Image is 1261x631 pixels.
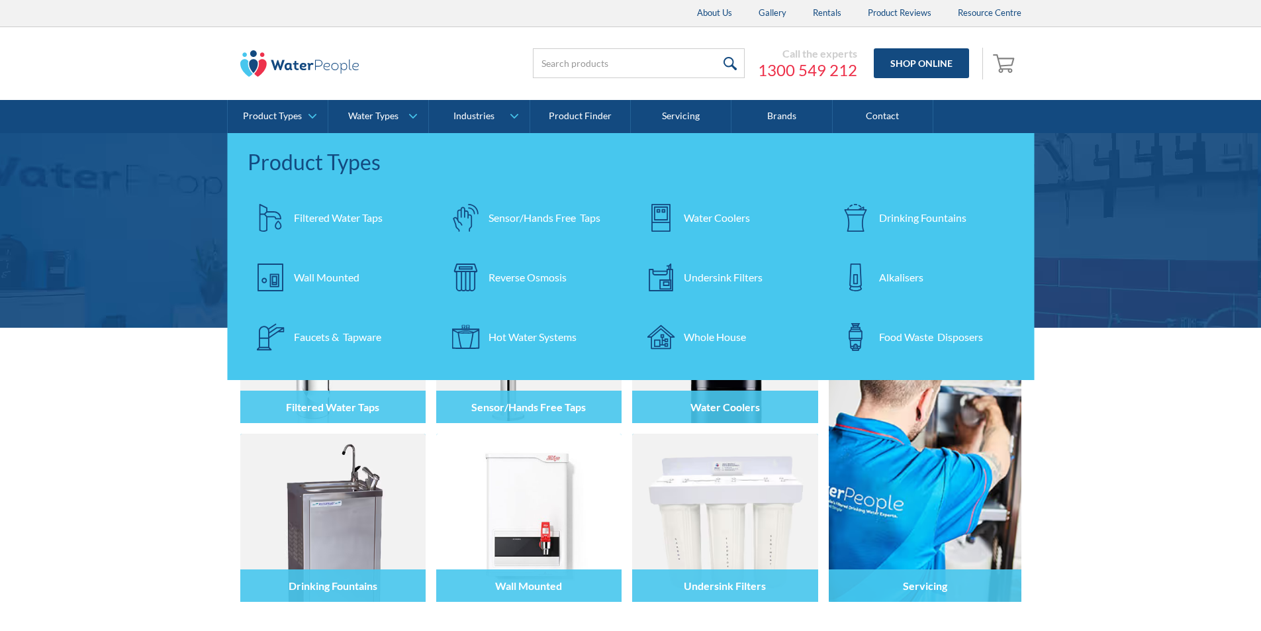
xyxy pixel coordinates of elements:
[294,269,359,285] div: Wall Mounted
[684,210,750,226] div: Water Coolers
[489,210,600,226] div: Sensor/Hands Free Taps
[348,111,398,122] div: Water Types
[294,329,381,345] div: Faucets & Tapware
[637,254,819,301] a: Undersink Filters
[637,314,819,360] a: Whole House
[489,329,577,345] div: Hot Water Systems
[632,434,817,602] img: Undersink Filters
[248,146,1015,178] div: Product Types
[328,100,428,133] a: Water Types
[833,254,1015,301] a: Alkalisers
[243,111,302,122] div: Product Types
[228,100,328,133] a: Product Types
[903,579,947,592] h4: Servicing
[471,401,586,413] h4: Sensor/Hands Free Taps
[833,195,1015,241] a: Drinking Fountains
[1129,565,1261,631] iframe: podium webchat widget bubble
[436,434,622,602] img: Wall Mounted
[442,314,624,360] a: Hot Water Systems
[533,48,745,78] input: Search products
[874,48,969,78] a: Shop Online
[429,100,529,133] a: Industries
[637,195,819,241] a: Water Coolers
[294,210,383,226] div: Filtered Water Taps
[442,195,624,241] a: Sensor/Hands Free Taps
[879,269,923,285] div: Alkalisers
[530,100,631,133] a: Product Finder
[993,52,1018,73] img: shopping cart
[833,314,1015,360] a: Food Waste Disposers
[833,100,933,133] a: Contact
[879,210,966,226] div: Drinking Fountains
[240,50,359,77] img: The Water People
[879,329,983,345] div: Food Waste Disposers
[684,329,746,345] div: Whole House
[248,195,430,241] a: Filtered Water Taps
[286,401,379,413] h4: Filtered Water Taps
[228,133,1035,380] nav: Product Types
[990,48,1021,79] a: Open empty cart
[758,47,857,60] div: Call the experts
[684,579,766,592] h4: Undersink Filters
[240,434,426,602] img: Drinking Fountains
[248,314,430,360] a: Faucets & Tapware
[289,579,377,592] h4: Drinking Fountains
[829,255,1021,602] a: Servicing
[495,579,562,592] h4: Wall Mounted
[684,269,763,285] div: Undersink Filters
[442,254,624,301] a: Reverse Osmosis
[690,401,760,413] h4: Water Coolers
[453,111,494,122] div: Industries
[248,254,430,301] a: Wall Mounted
[758,60,857,80] a: 1300 549 212
[631,100,731,133] a: Servicing
[489,269,567,285] div: Reverse Osmosis
[731,100,832,133] a: Brands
